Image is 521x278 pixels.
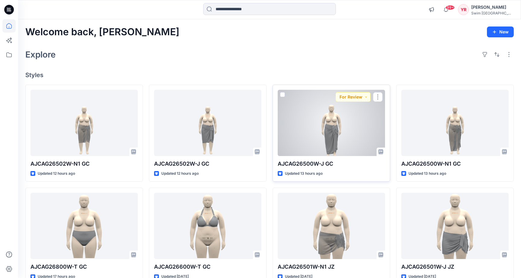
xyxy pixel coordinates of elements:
p: AJCAG26500W-N1 GC [401,160,509,168]
h4: Styles [25,71,514,79]
p: AJCAG26502W-N1 GC [30,160,138,168]
div: [PERSON_NAME] [471,4,513,11]
p: AJCAG26502W-J GC [154,160,261,168]
p: Updated 12 hours ago [161,170,199,177]
span: 99+ [446,5,455,10]
a: AJCAG26502W-N1 GC [30,90,138,156]
div: YR [458,4,469,15]
p: AJCAG26501W-N1 JZ [278,263,385,271]
div: Swim [GEOGRAPHIC_DATA] [471,11,513,15]
h2: Explore [25,50,56,59]
a: AJCAG26500W-J GC [278,90,385,156]
a: AJCAG26501W-J JZ [401,193,509,259]
p: AJCAG26600W-T GC [154,263,261,271]
button: New [487,27,514,37]
a: AJCAG26600W-T GC [154,193,261,259]
p: Updated 13 hours ago [409,170,446,177]
a: AJCAG26502W-J GC [154,90,261,156]
h2: Welcome back, [PERSON_NAME] [25,27,179,38]
a: AJCAG26500W-N1 GC [401,90,509,156]
a: AJCAG26800W-T GC [30,193,138,259]
p: AJCAG26500W-J GC [278,160,385,168]
p: AJCAG26501W-J JZ [401,263,509,271]
p: Updated 12 hours ago [38,170,75,177]
p: Updated 13 hours ago [285,170,323,177]
a: AJCAG26501W-N1 JZ [278,193,385,259]
p: AJCAG26800W-T GC [30,263,138,271]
